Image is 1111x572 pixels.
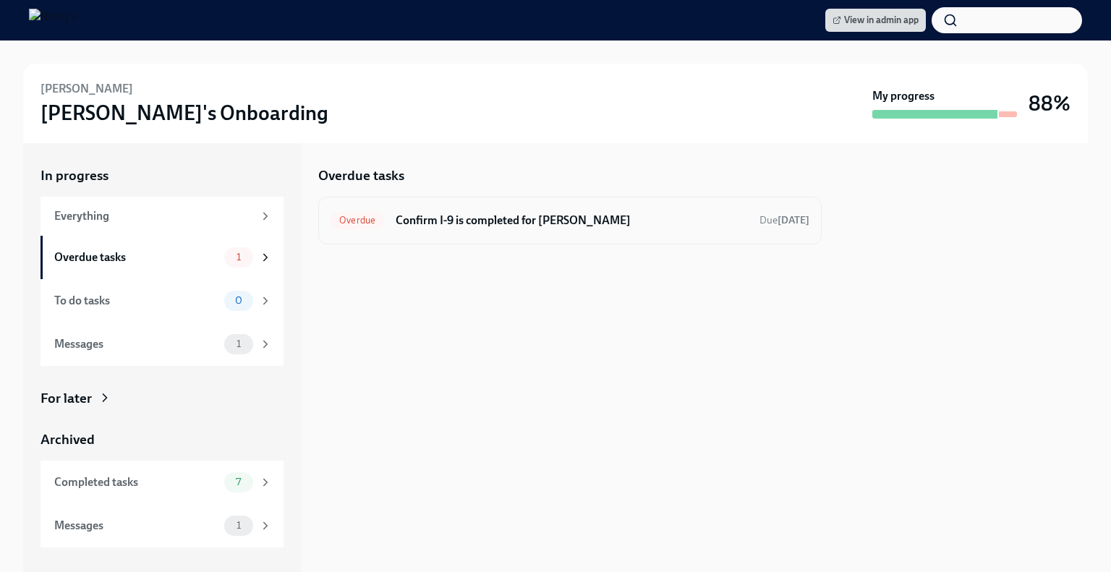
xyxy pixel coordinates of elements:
a: View in admin app [825,9,926,32]
span: 1 [228,252,250,262]
span: Due [759,214,809,226]
h3: 88% [1029,90,1070,116]
strong: My progress [872,88,935,104]
h6: Confirm I-9 is completed for [PERSON_NAME] [396,213,748,229]
div: To do tasks [54,293,218,309]
a: Messages1 [41,323,284,366]
a: Messages1 [41,504,284,547]
a: To do tasks0 [41,279,284,323]
strong: [DATE] [778,214,809,226]
div: For later [41,389,92,408]
a: Completed tasks7 [41,461,284,504]
div: Completed tasks [54,474,218,490]
img: Rothy's [29,9,77,32]
a: Archived [41,430,284,449]
div: Everything [54,208,253,224]
h6: [PERSON_NAME] [41,81,133,97]
h3: [PERSON_NAME]'s Onboarding [41,100,328,126]
div: Messages [54,518,218,534]
h5: Overdue tasks [318,166,404,185]
a: In progress [41,166,284,185]
a: Everything [41,197,284,236]
span: 1 [228,338,250,349]
a: For later [41,389,284,408]
span: 7 [227,477,250,487]
div: Overdue tasks [54,249,218,265]
span: Overdue [331,215,384,226]
a: OverdueConfirm I-9 is completed for [PERSON_NAME]Due[DATE] [331,209,809,232]
span: August 11th, 2025 09:00 [759,213,809,227]
div: Messages [54,336,218,352]
span: 1 [228,520,250,531]
span: 0 [226,295,251,306]
a: Overdue tasks1 [41,236,284,279]
span: View in admin app [833,13,919,27]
